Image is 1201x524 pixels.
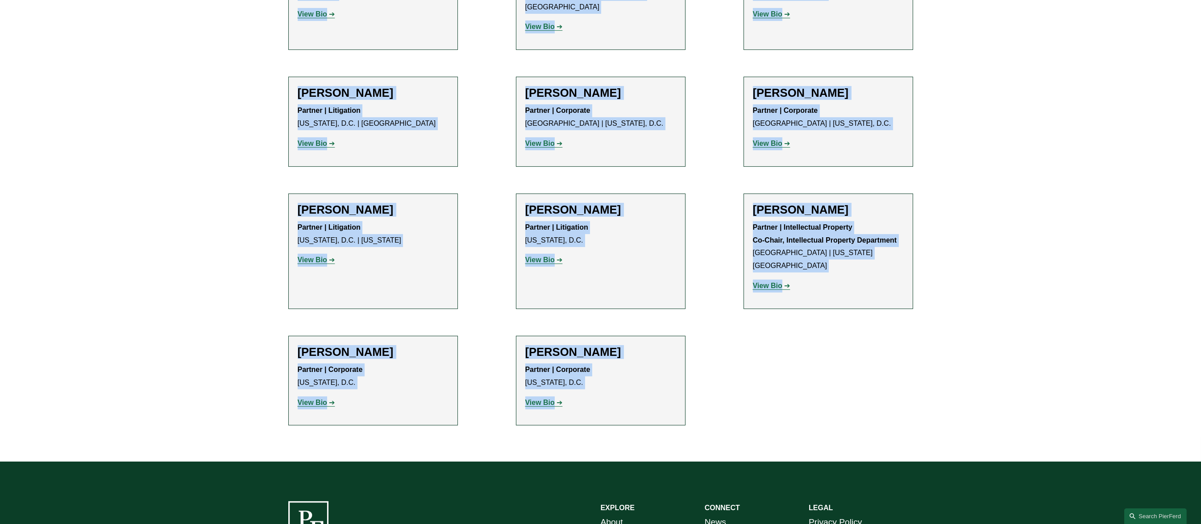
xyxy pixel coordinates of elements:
[298,140,327,147] strong: View Bio
[298,223,361,231] strong: Partner | Litigation
[298,256,327,264] strong: View Bio
[298,10,327,18] strong: View Bio
[298,140,335,147] a: View Bio
[298,107,361,114] strong: Partner | Litigation
[1124,508,1187,524] a: Search this site
[525,223,588,231] strong: Partner | Litigation
[525,345,676,359] h2: [PERSON_NAME]
[298,399,327,406] strong: View Bio
[298,366,363,373] strong: Partner | Corporate
[705,504,740,512] strong: CONNECT
[809,504,833,512] strong: LEGAL
[298,221,449,247] p: [US_STATE], D.C. | [US_STATE]
[525,86,676,100] h2: [PERSON_NAME]
[525,104,676,130] p: [GEOGRAPHIC_DATA] | [US_STATE], D.C.
[753,140,790,147] a: View Bio
[298,363,449,389] p: [US_STATE], D.C.
[753,282,790,289] a: View Bio
[525,366,590,373] strong: Partner | Corporate
[525,221,676,247] p: [US_STATE], D.C.
[298,203,449,217] h2: [PERSON_NAME]
[601,504,635,512] strong: EXPLORE
[298,345,449,359] h2: [PERSON_NAME]
[525,203,676,217] h2: [PERSON_NAME]
[753,221,904,272] p: [GEOGRAPHIC_DATA] | [US_STATE][GEOGRAPHIC_DATA]
[753,107,818,114] strong: Partner | Corporate
[298,399,335,406] a: View Bio
[298,104,449,130] p: [US_STATE], D.C. | [GEOGRAPHIC_DATA]
[753,10,790,18] a: View Bio
[753,10,782,18] strong: View Bio
[525,23,555,30] strong: View Bio
[525,363,676,389] p: [US_STATE], D.C.
[753,223,897,244] strong: Partner | Intellectual Property Co-Chair, Intellectual Property Department
[298,86,449,100] h2: [PERSON_NAME]
[525,256,555,264] strong: View Bio
[298,256,335,264] a: View Bio
[525,140,563,147] a: View Bio
[525,23,563,30] a: View Bio
[525,140,555,147] strong: View Bio
[753,203,904,217] h2: [PERSON_NAME]
[753,104,904,130] p: [GEOGRAPHIC_DATA] | [US_STATE], D.C.
[525,107,590,114] strong: Partner | Corporate
[753,282,782,289] strong: View Bio
[525,399,555,406] strong: View Bio
[298,10,335,18] a: View Bio
[525,256,563,264] a: View Bio
[753,86,904,100] h2: [PERSON_NAME]
[753,140,782,147] strong: View Bio
[525,399,563,406] a: View Bio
